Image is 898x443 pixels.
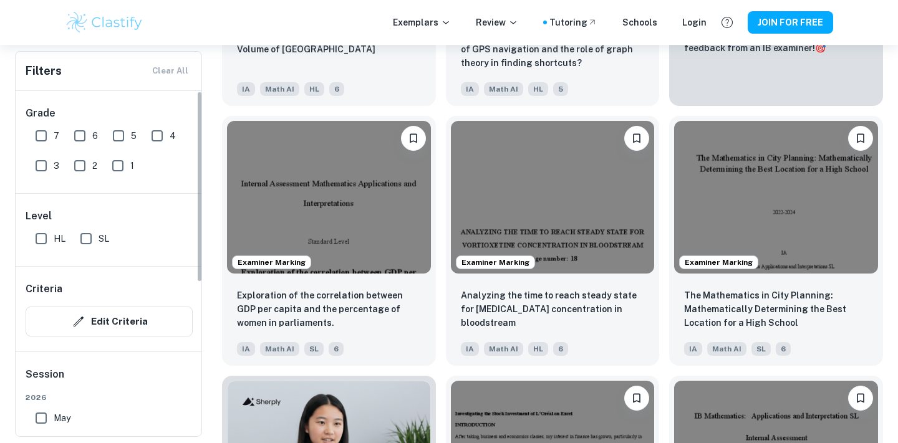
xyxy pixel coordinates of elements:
span: Math AI [484,342,523,356]
span: HL [528,82,548,96]
p: What are the mathematical foundations of GPS navigation and the role of graph theory in finding s... [461,29,645,70]
h6: Grade [26,106,193,121]
span: 2026 [26,392,193,403]
button: Please log in to bookmark exemplars [848,126,873,151]
p: Analyzing the time to reach steady state for Vortioxetine concentration in bloodstream [461,288,645,330]
span: Examiner Marking [233,257,311,268]
span: IA [461,82,479,96]
a: Tutoring [549,16,597,29]
button: Please log in to bookmark exemplars [624,126,649,151]
a: Login [682,16,707,29]
span: Math AI [484,82,523,96]
span: May [54,411,70,425]
a: Examiner MarkingPlease log in to bookmark exemplarsAnalyzing the time to reach steady state for V... [446,116,660,366]
span: 3 [54,159,59,173]
span: 7 [54,129,59,143]
span: Math AI [707,342,746,356]
a: Examiner MarkingPlease log in to bookmark exemplarsExploration of the correlation between GDP per... [222,116,436,366]
img: Math AI IA example thumbnail: The Mathematics in City Planning: Mathem [674,121,878,274]
span: Examiner Marking [680,257,758,268]
span: SL [99,232,109,245]
span: SL [304,342,324,356]
span: IA [461,342,479,356]
span: HL [54,232,65,245]
p: Exploration of the correlation between GDP per capita and the percentage of women in parliaments. [237,288,421,330]
span: Examiner Marking [456,257,534,268]
span: 6 [92,129,98,143]
span: IA [237,82,255,96]
h6: Level [26,209,193,224]
p: Exemplars [393,16,451,29]
span: 4 [170,129,176,143]
h6: Criteria [26,282,62,297]
h6: Filters [26,62,62,80]
a: Schools [622,16,657,29]
span: 🎯 [815,43,826,53]
span: Math AI [260,82,299,96]
span: 2 [92,159,97,173]
span: 6 [329,342,344,356]
span: 5 [131,129,137,143]
span: IA [237,342,255,356]
button: Help and Feedback [717,12,738,33]
a: Examiner MarkingPlease log in to bookmark exemplarsThe Mathematics in City Planning: Mathematical... [669,116,883,366]
img: Clastify logo [65,10,144,35]
span: Math AI [260,342,299,356]
img: Math AI IA example thumbnail: Exploration of the correlation between G [227,121,431,274]
button: Edit Criteria [26,307,193,336]
span: 5 [553,82,568,96]
span: HL [528,342,548,356]
span: 1 [130,159,134,173]
span: HL [304,82,324,96]
h6: Session [26,367,193,392]
span: IA [684,342,702,356]
span: SL [751,342,771,356]
p: The Mathematics in City Planning: Mathematically Determining the Best Location for a High School [684,288,868,330]
span: 6 [553,342,568,356]
span: 6 [776,342,791,356]
button: Please log in to bookmark exemplars [401,126,426,151]
img: Math AI IA example thumbnail: Analyzing the time to reach steady state [451,121,655,274]
p: Review [476,16,518,29]
button: Please log in to bookmark exemplars [848,386,873,411]
button: Please log in to bookmark exemplars [624,386,649,411]
button: JOIN FOR FREE [748,11,833,34]
span: 6 [329,82,344,96]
